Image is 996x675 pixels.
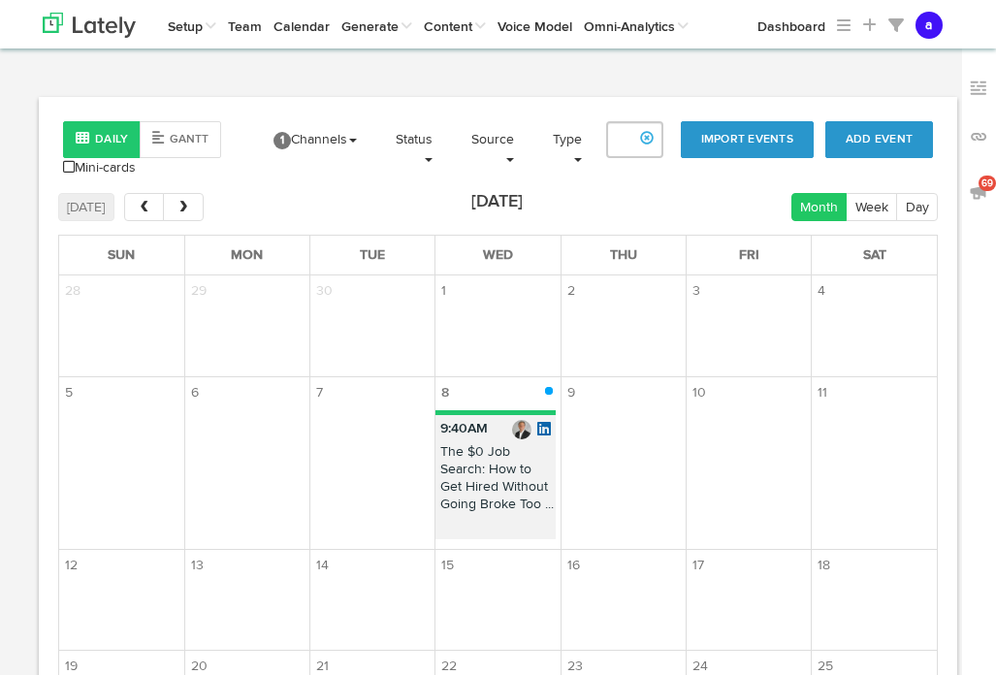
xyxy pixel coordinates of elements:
[863,248,886,262] span: Sat
[812,275,831,306] span: 4
[231,248,263,262] span: Mon
[58,193,114,221] button: [DATE]
[310,550,335,581] span: 14
[687,377,712,408] span: 10
[606,121,663,158] input: Search
[483,248,513,262] span: Wed
[846,193,897,221] button: Week
[435,550,460,581] span: 15
[59,377,79,408] span: 5
[185,275,212,306] span: 29
[538,115,596,183] a: Type
[440,422,488,435] b: 9:40AM
[381,115,447,183] a: Status
[681,121,814,158] button: Import Events
[63,121,141,158] button: Daily
[969,79,988,98] img: keywords_off.svg
[791,193,848,221] button: Month
[687,275,706,306] span: 3
[259,115,371,164] a: 1Channels
[825,121,933,158] button: Add Event
[562,275,581,306] span: 2
[63,121,221,158] div: Style
[108,248,135,262] span: Sun
[969,182,988,202] img: announcements_off.svg
[310,275,338,306] span: 30
[435,275,452,306] span: 1
[471,193,523,212] h2: [DATE]
[812,550,836,581] span: 18
[124,193,164,221] button: prev
[562,377,581,408] span: 9
[43,13,136,38] img: logo_lately_bg_light.svg
[435,443,555,522] p: The $0 Job Search: How to Get Hired Without Going Broke Too ...
[687,550,710,581] span: 17
[435,377,455,408] span: 8
[610,248,637,262] span: Thu
[739,248,759,262] span: Fri
[360,248,385,262] span: Tue
[969,127,988,146] img: links_off.svg
[457,115,529,183] a: Source
[872,617,977,665] iframe: Opens a widget where you can find more information
[185,377,205,408] span: 6
[59,275,86,306] span: 28
[59,550,83,581] span: 12
[185,550,209,581] span: 13
[812,377,833,408] span: 11
[140,121,221,158] button: Gantt
[562,550,586,581] span: 16
[512,420,531,439] img: 1516187739698
[896,193,938,221] button: Day
[916,12,943,39] button: a
[310,377,329,408] span: 7
[273,132,291,149] span: 1
[163,193,203,221] button: next
[63,158,136,177] a: Mini-cards
[979,176,996,191] span: 69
